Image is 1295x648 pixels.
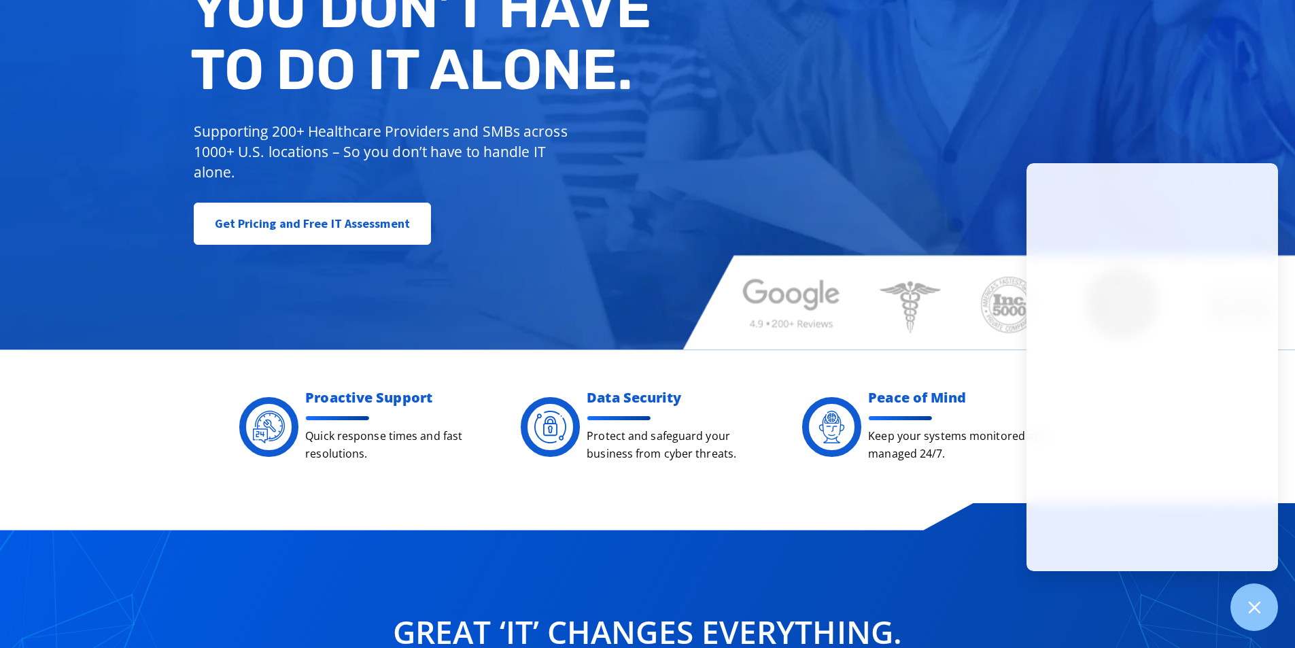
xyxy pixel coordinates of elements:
[587,416,652,420] img: divider
[215,210,410,237] span: Get Pricing and Free IT Assessment
[194,121,574,182] p: Supporting 200+ Healthcare Providers and SMBs across 1000+ U.S. locations – So you don’t have to ...
[305,391,486,405] h2: Proactive Support
[305,428,486,462] p: Quick response times and fast resolutions.
[194,203,431,245] a: Get Pricing and Free IT Assessment
[534,411,567,443] img: Digacore Security
[868,391,1049,405] h2: Peace of Mind
[253,411,286,443] img: Digacore 24 Support
[868,416,933,420] img: divider
[1026,163,1278,571] iframe: Chatgenie Messenger
[868,428,1049,462] p: Keep your systems monitored and managed 24/7.
[587,391,767,405] h2: Data Security
[587,428,767,462] p: Protect and safeguard your business from cyber threats.
[305,416,370,420] img: divider
[816,411,848,443] img: Digacore Services - peace of mind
